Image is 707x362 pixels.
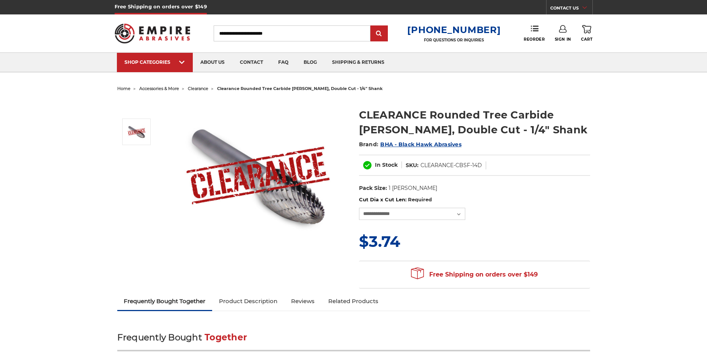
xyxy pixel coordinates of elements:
[139,86,179,91] a: accessories & more
[372,26,387,41] input: Submit
[375,161,398,168] span: In Stock
[359,184,387,192] dt: Pack Size:
[324,53,392,72] a: shipping & returns
[188,86,208,91] a: clearance
[212,293,284,310] a: Product Description
[389,184,437,192] dd: 1 [PERSON_NAME]
[550,4,592,14] a: CONTACT US
[581,37,592,42] span: Cart
[581,25,592,42] a: Cart
[182,100,334,251] img: CLEARANCE Rounded Tree Carbide Burr, Double Cut - 1/4" Shank
[407,38,501,43] p: FOR QUESTIONS OR INQUIRIES
[117,332,202,343] span: Frequently Bought
[359,107,590,137] h1: CLEARANCE Rounded Tree Carbide [PERSON_NAME], Double Cut - 1/4" Shank
[117,293,213,310] a: Frequently Bought Together
[359,232,400,251] span: $3.74
[117,86,131,91] a: home
[127,122,146,141] img: CLEARANCE Rounded Tree Carbide Burr, Double Cut - 1/4" Shank
[205,332,247,343] span: Together
[407,24,501,35] a: [PHONE_NUMBER]
[232,53,271,72] a: contact
[420,161,482,169] dd: CLEARANCE-CBSF-14D
[217,86,383,91] span: clearance rounded tree carbide [PERSON_NAME], double cut - 1/4" shank
[115,19,191,48] img: Empire Abrasives
[359,196,590,204] label: Cut Dia x Cut Len:
[359,141,379,148] span: Brand:
[555,37,571,42] span: Sign In
[296,53,324,72] a: blog
[284,293,321,310] a: Reviews
[124,59,185,65] div: SHOP CATEGORIES
[524,25,545,41] a: Reorder
[408,196,432,202] small: Required
[271,53,296,72] a: faq
[380,141,461,148] a: BHA - Black Hawk Abrasives
[406,161,419,169] dt: SKU:
[193,53,232,72] a: about us
[411,267,538,282] span: Free Shipping on orders over $149
[321,293,385,310] a: Related Products
[524,37,545,42] span: Reorder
